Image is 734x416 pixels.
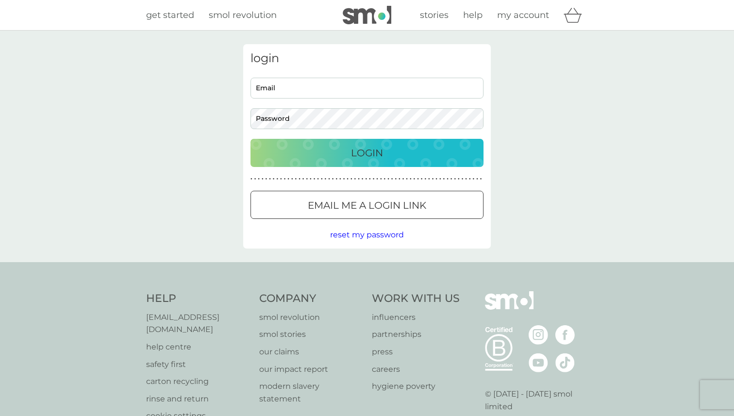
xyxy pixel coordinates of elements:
[564,5,588,25] div: basket
[306,177,308,182] p: ●
[463,8,483,22] a: help
[146,393,250,405] a: rinse and return
[387,177,389,182] p: ●
[146,341,250,353] a: help centre
[335,177,337,182] p: ●
[258,177,260,182] p: ●
[250,51,484,66] h3: login
[259,346,363,358] a: our claims
[395,177,397,182] p: ●
[439,177,441,182] p: ●
[259,311,363,324] p: smol revolution
[435,177,437,182] p: ●
[317,177,319,182] p: ●
[351,145,383,161] p: Login
[529,353,548,372] img: visit the smol Youtube page
[497,10,549,20] span: my account
[354,177,356,182] p: ●
[420,8,449,22] a: stories
[291,177,293,182] p: ●
[372,328,460,341] p: partnerships
[146,10,194,20] span: get started
[410,177,412,182] p: ●
[343,177,345,182] p: ●
[462,177,464,182] p: ●
[555,325,575,345] img: visit the smol Facebook page
[480,177,482,182] p: ●
[299,177,300,182] p: ●
[485,388,588,413] p: © [DATE] - [DATE] smol limited
[473,177,475,182] p: ●
[146,311,250,336] a: [EMAIL_ADDRESS][DOMAIN_NAME]
[209,8,277,22] a: smol revolution
[369,177,371,182] p: ●
[308,198,426,213] p: Email me a login link
[269,177,271,182] p: ●
[420,10,449,20] span: stories
[262,177,264,182] p: ●
[406,177,408,182] p: ●
[330,229,404,241] button: reset my password
[463,10,483,20] span: help
[209,10,277,20] span: smol revolution
[259,363,363,376] a: our impact report
[259,380,363,405] a: modern slavery statement
[485,291,534,324] img: smol
[428,177,430,182] p: ●
[358,177,360,182] p: ●
[372,363,460,376] a: careers
[362,177,364,182] p: ●
[314,177,316,182] p: ●
[339,177,341,182] p: ●
[295,177,297,182] p: ●
[146,8,194,22] a: get started
[384,177,386,182] p: ●
[399,177,400,182] p: ●
[372,311,460,324] p: influencers
[424,177,426,182] p: ●
[146,291,250,306] h4: Help
[350,177,352,182] p: ●
[259,328,363,341] a: smol stories
[146,358,250,371] a: safety first
[373,177,375,182] p: ●
[465,177,467,182] p: ●
[417,177,419,182] p: ●
[443,177,445,182] p: ●
[372,346,460,358] a: press
[280,177,282,182] p: ●
[328,177,330,182] p: ●
[325,177,327,182] p: ●
[380,177,382,182] p: ●
[421,177,423,182] p: ●
[310,177,312,182] p: ●
[432,177,434,182] p: ●
[372,380,460,393] a: hygiene poverty
[372,291,460,306] h4: Work With Us
[347,177,349,182] p: ●
[250,191,484,219] button: Email me a login link
[376,177,378,182] p: ●
[450,177,452,182] p: ●
[529,325,548,345] img: visit the smol Instagram page
[250,139,484,167] button: Login
[146,375,250,388] a: carton recycling
[332,177,334,182] p: ●
[458,177,460,182] p: ●
[321,177,323,182] p: ●
[447,177,449,182] p: ●
[254,177,256,182] p: ●
[454,177,456,182] p: ●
